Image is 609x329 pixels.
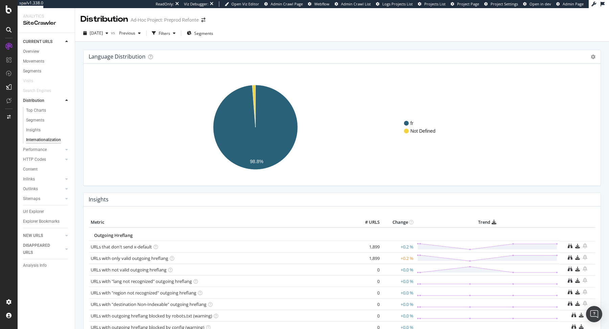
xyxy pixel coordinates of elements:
[556,1,584,7] a: Admin Page
[23,156,46,163] div: HTTP Codes
[410,128,435,134] text: Not Defined
[225,1,259,7] a: Open Viz Editor
[23,262,70,269] a: Analysis Info
[583,243,587,248] div: bell-plus
[23,87,51,94] div: Search Engines
[586,306,602,322] div: Open Intercom Messenger
[26,136,61,144] div: Internationalization
[23,208,70,215] a: Url Explorer
[156,1,174,7] div: ReadOnly:
[583,255,587,260] div: bell-plus
[308,1,330,7] a: Webflow
[376,1,413,7] a: Logs Projects List
[23,232,43,239] div: NEW URLS
[91,313,212,319] a: URLs with outgoing hreflang blocked by robots.txt (warning)
[91,301,206,307] a: URLs with "destination Non-Indexable" outgoing hreflang
[271,1,303,6] span: Admin Crawl Page
[90,30,103,36] span: 2025 Oct. 6th
[23,232,63,239] a: NEW URLS
[26,136,70,144] a: Internationalization
[23,87,58,94] a: Search Engines
[23,242,57,256] div: DISAPPEARED URLS
[354,310,381,322] td: 0
[23,68,41,75] div: Segments
[23,58,44,65] div: Movements
[591,54,595,59] i: Options
[451,1,479,7] a: Project Page
[231,1,259,6] span: Open Viz Editor
[94,232,133,238] span: Outgoing Hreflang
[23,97,63,104] a: Distribution
[23,166,38,173] div: Content
[81,28,111,39] button: [DATE]
[424,1,446,6] span: Projects List
[23,262,47,269] div: Analysis Info
[491,1,518,6] span: Project Settings
[26,127,41,134] div: Insights
[381,310,415,322] td: +0.0 %
[381,253,415,264] td: +0.2 %
[149,28,178,39] button: Filters
[91,244,152,250] a: URLs that don't send x-default
[457,1,479,6] span: Project Page
[23,19,69,27] div: SiteCrawler
[381,241,415,253] td: +0.2 %
[26,127,70,134] a: Insights
[381,264,415,276] td: +0.0 %
[484,1,518,7] a: Project Settings
[418,1,446,7] a: Projects List
[131,17,199,23] div: Ad-Hoc Project: Preprod Refonte
[23,48,39,55] div: Overview
[354,287,381,299] td: 0
[583,278,587,283] div: bell-plus
[89,74,595,180] svg: A chart.
[523,1,551,7] a: Open in dev
[184,28,216,39] button: Segments
[111,30,116,36] span: vs
[23,58,70,65] a: Movements
[23,38,63,45] a: CURRENT URLS
[23,68,70,75] a: Segments
[382,1,413,6] span: Logs Projects List
[91,278,192,284] a: URLs with "lang not recognized" outgoing hreflang
[89,195,109,204] h4: Insights
[89,52,145,61] h4: Language Distribution
[354,299,381,310] td: 0
[23,78,40,85] a: Visits
[264,1,303,7] a: Admin Crawl Page
[23,185,38,193] div: Outlinks
[529,1,551,6] span: Open in dev
[341,1,371,6] span: Admin Crawl List
[89,217,354,227] th: Metric
[354,241,381,253] td: 1,899
[354,276,381,287] td: 0
[381,287,415,299] td: +0.0 %
[23,242,63,256] a: DISAPPEARED URLS
[116,28,143,39] button: Previous
[26,117,70,124] a: Segments
[23,146,63,153] a: Performance
[91,267,166,273] a: URLs with not valid outgoing hreflang
[415,217,560,227] th: Trend
[23,195,40,202] div: Sitemaps
[23,176,35,183] div: Inlinks
[410,120,413,126] text: fr
[116,30,135,36] span: Previous
[583,301,587,306] div: bell-plus
[23,48,70,55] a: Overview
[563,1,584,6] span: Admin Page
[381,299,415,310] td: +0.0 %
[23,78,33,85] div: Visits
[335,1,371,7] a: Admin Crawl List
[23,176,63,183] a: Inlinks
[23,97,44,104] div: Distribution
[583,266,587,271] div: bell-plus
[23,156,63,163] a: HTTP Codes
[184,1,208,7] div: Viz Debugger:
[354,253,381,264] td: 1,899
[23,218,60,225] div: Explorer Bookmarks
[354,217,381,227] th: # URLS
[194,30,213,36] span: Segments
[23,218,70,225] a: Explorer Bookmarks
